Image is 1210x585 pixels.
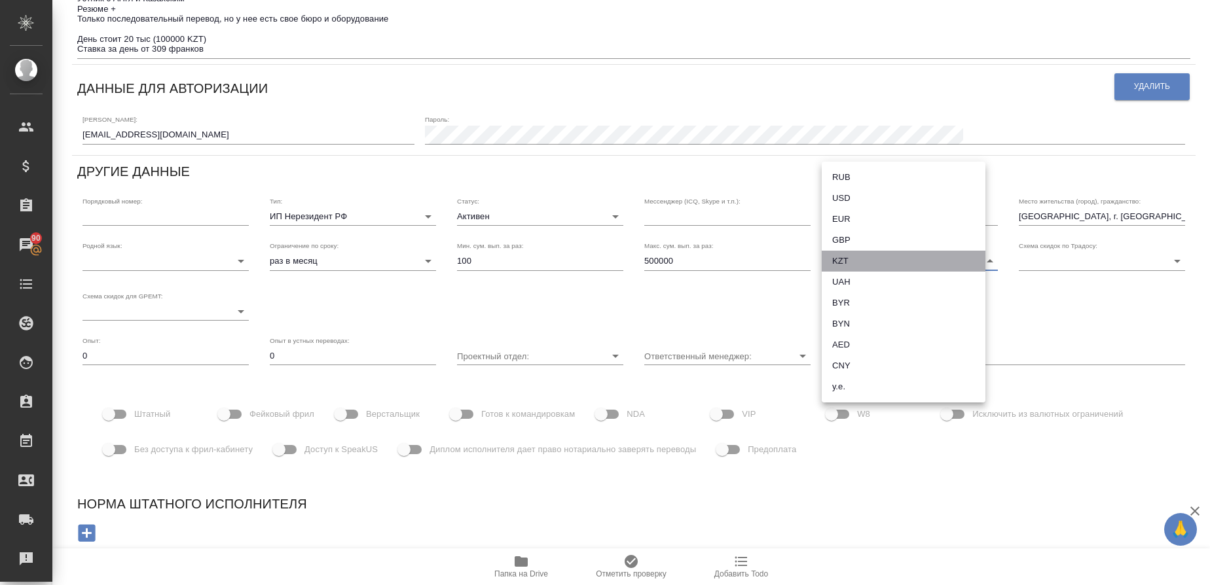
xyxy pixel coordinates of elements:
[822,167,985,188] li: RUB
[822,376,985,397] li: у.е.
[822,230,985,251] li: GBP
[822,251,985,272] li: KZT
[822,188,985,209] li: USD
[822,292,985,313] li: BYR
[822,272,985,292] li: UAH
[822,355,985,376] li: CNY
[822,334,985,355] li: AED
[822,313,985,334] li: BYN
[822,209,985,230] li: EUR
